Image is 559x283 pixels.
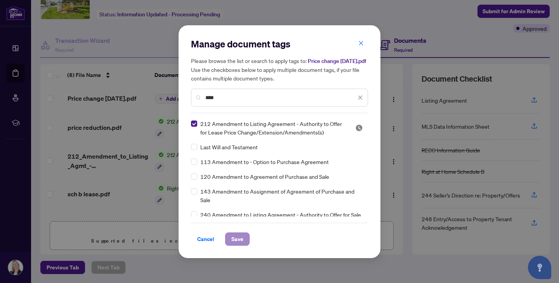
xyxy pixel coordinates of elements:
span: Last Will and Testament [200,143,258,151]
span: close [358,95,363,100]
span: Save [231,233,243,245]
span: 240 Amendment to Listing Agreement - Authority to Offer for Sale Price Change/Extension/Amendment(s) [200,210,363,227]
h5: Please browse the list or search to apply tags to: Use the checkboxes below to apply multiple doc... [191,56,368,82]
span: 143 Amendment to Assignment of Agreement of Purchase and Sale [200,187,363,204]
button: Open asap [528,256,551,279]
span: Price change [DATE].pdf [308,58,366,65]
button: Cancel [191,232,220,246]
button: Save [225,232,250,246]
img: status [355,124,363,132]
span: Cancel [197,233,214,245]
h2: Manage document tags [191,38,368,50]
span: 212 Amendment to Listing Agreement - Authority to Offer for Lease Price Change/Extension/Amendmen... [200,119,346,136]
span: close [358,40,364,46]
span: 113 Amendment to - Option to Purchase Agreement [200,157,329,166]
span: Pending Review [355,124,363,132]
span: 120 Amendment to Agreement of Purchase and Sale [200,172,329,181]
